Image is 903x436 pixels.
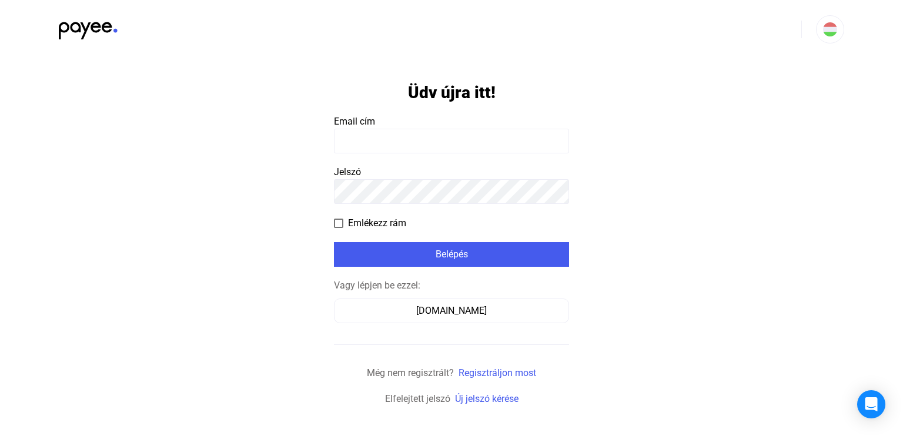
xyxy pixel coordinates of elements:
[334,279,569,293] div: Vagy lépjen be ezzel:
[334,299,569,323] button: [DOMAIN_NAME]
[367,367,454,378] span: Még nem regisztrált?
[857,390,885,418] div: Open Intercom Messenger
[338,304,565,318] div: [DOMAIN_NAME]
[59,15,118,39] img: black-payee-blue-dot.svg
[823,22,837,36] img: HU
[348,216,406,230] span: Emlékezz rám
[337,247,566,261] div: Belépés
[334,242,569,267] button: Belépés
[334,305,569,316] a: [DOMAIN_NAME]
[816,15,844,43] button: HU
[334,116,375,127] span: Email cím
[385,393,450,404] span: Elfelejtett jelszó
[455,393,519,404] a: Új jelszó kérése
[408,82,496,103] h1: Üdv újra itt!
[459,367,536,378] a: Regisztráljon most
[334,166,361,177] span: Jelszó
